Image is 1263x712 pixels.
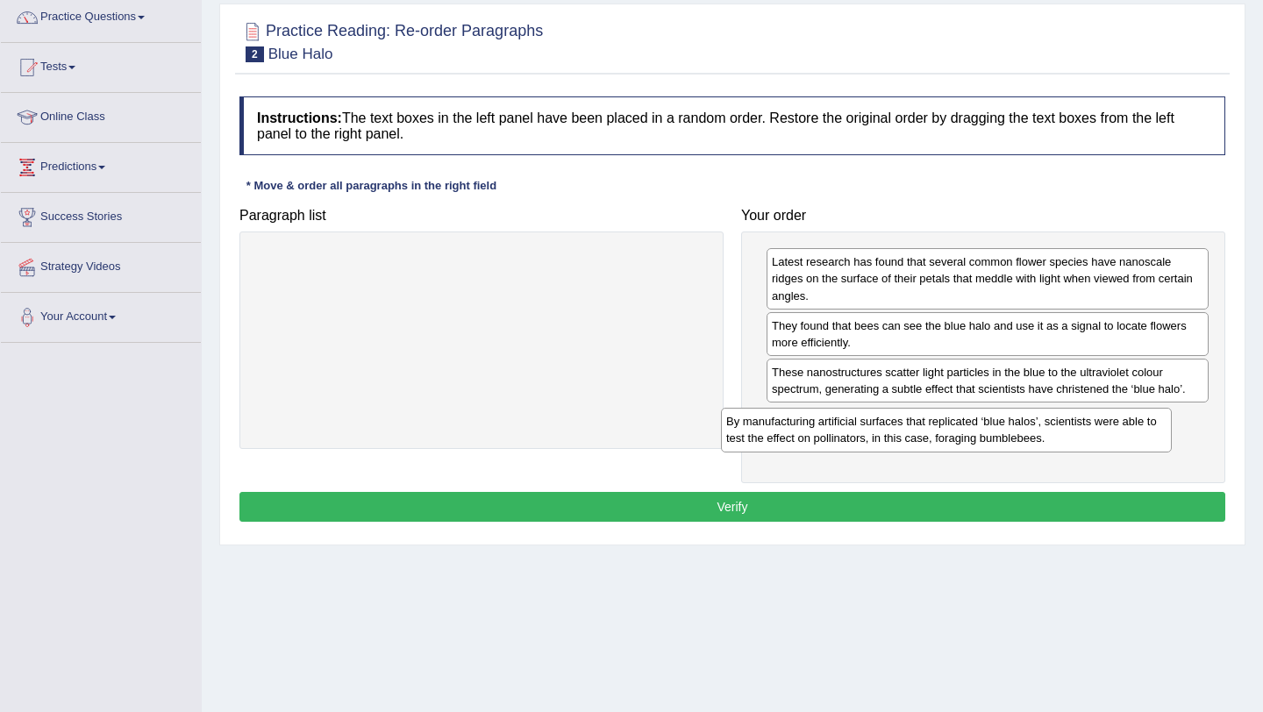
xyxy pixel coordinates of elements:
a: Strategy Videos [1,243,201,287]
small: Blue Halo [268,46,333,62]
h4: The text boxes in the left panel have been placed in a random order. Restore the original order b... [239,96,1225,155]
span: 2 [246,46,264,62]
a: Online Class [1,93,201,137]
b: Instructions: [257,110,342,125]
a: Predictions [1,143,201,187]
div: They found that bees can see the blue halo and use it as a signal to locate flowers more efficien... [767,312,1209,356]
div: Latest research has found that several common flower species have nanoscale ridges on the surface... [767,248,1209,309]
h4: Your order [741,208,1225,224]
div: By manufacturing artificial surfaces that replicated ‘blue halos’, scientists were able to test t... [721,408,1172,452]
button: Verify [239,492,1225,522]
h4: Paragraph list [239,208,724,224]
a: Success Stories [1,193,201,237]
a: Tests [1,43,201,87]
a: Your Account [1,293,201,337]
div: These nanostructures scatter light particles in the blue to the ultraviolet colour spectrum, gene... [767,359,1209,402]
h2: Practice Reading: Re-order Paragraphs [239,18,543,62]
div: * Move & order all paragraphs in the right field [239,177,503,194]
